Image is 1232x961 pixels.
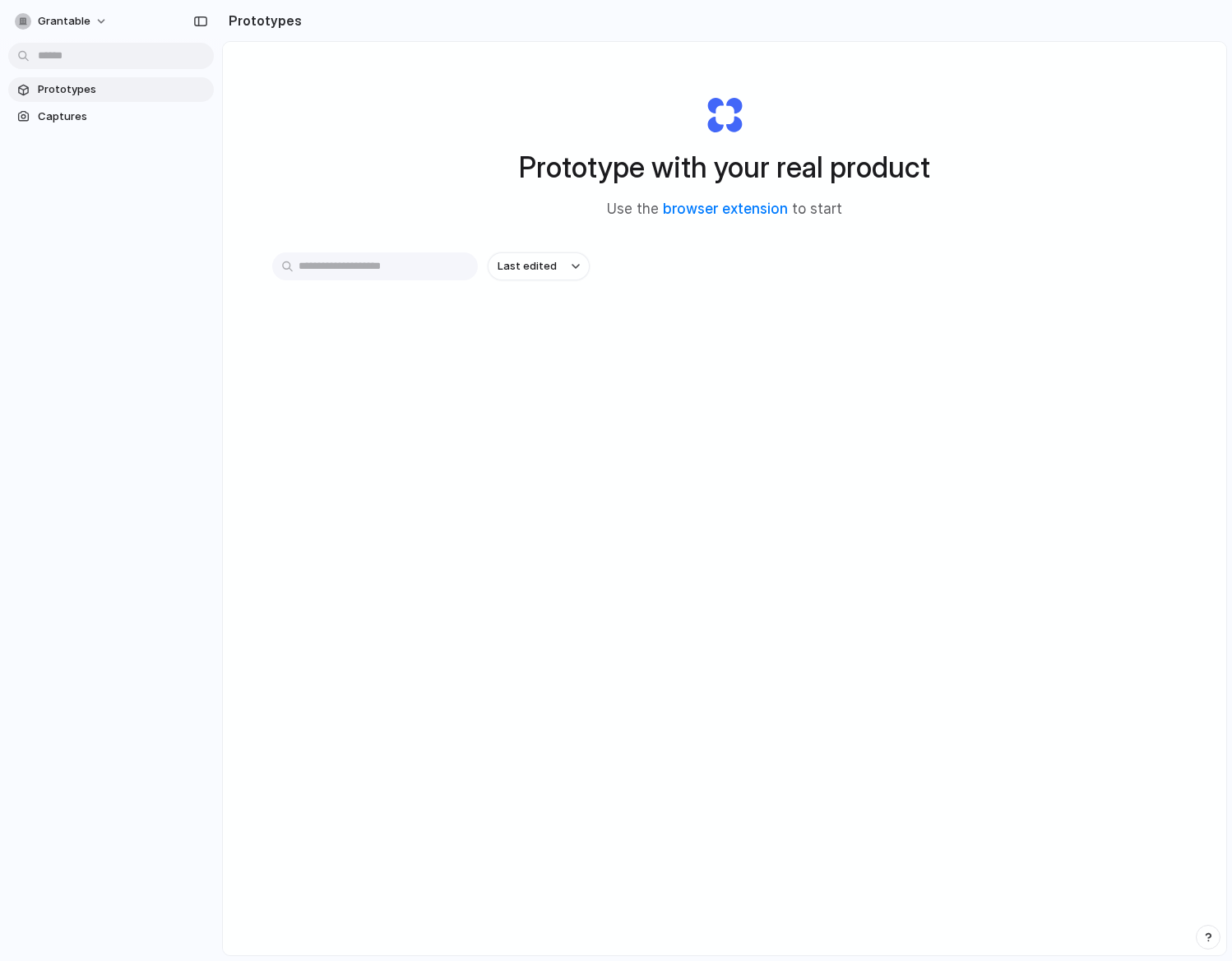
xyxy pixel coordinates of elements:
a: Captures [8,104,214,129]
span: Captures [38,109,207,125]
a: Prototypes [8,77,214,102]
span: Last edited [498,258,557,275]
h2: Prototypes [222,11,302,30]
a: browser extension [663,201,788,217]
h1: Prototype with your real product [519,146,930,189]
button: Grantable [8,8,116,35]
span: Grantable [38,13,90,30]
span: Use the to start [607,199,842,220]
button: Last edited [488,252,590,280]
span: Prototypes [38,81,207,98]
